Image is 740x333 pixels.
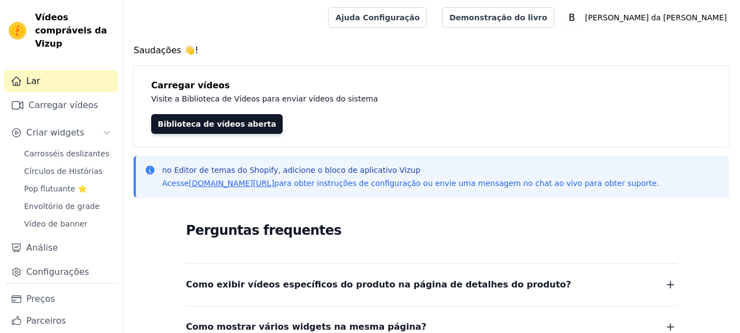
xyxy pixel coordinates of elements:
[151,114,283,134] a: Biblioteca de vídeos aberta
[4,94,118,116] a: Carregar vídeos
[18,146,118,161] a: Carrosséis deslizantes
[151,94,378,103] font: Visite a Biblioteca de Vídeos para enviar vídeos do sistema
[4,310,118,332] a: Parceiros
[26,294,55,304] font: Preços
[186,279,571,290] font: Como exibir vídeos específicos do produto na página de detalhes do produto?
[4,122,118,144] button: Criar widgets
[585,13,727,22] font: [PERSON_NAME] da [PERSON_NAME]
[134,45,198,55] font: Saudações 👋!
[189,179,274,188] a: [DOMAIN_NAME][URL]
[26,315,66,326] font: Parceiros
[9,22,26,39] img: Visualizar
[18,181,118,196] a: Pop flutuante ⭐
[18,163,118,179] a: Círculos de Histórias
[162,166,421,174] font: no Editor de temas do Shopify, adicione o bloco de aplicativo Vizup
[186,321,427,332] font: Como mostrar vários widgets na mesma página?
[442,7,554,28] a: Demonstração do livro
[4,70,118,92] a: Lar
[18,199,118,214] a: Envoltório de grade
[563,8,731,27] button: B [PERSON_NAME] da [PERSON_NAME]
[186,223,342,238] font: Perguntas frequentes
[569,12,575,23] text: B
[151,80,230,91] font: Carregar vídeos
[4,288,118,310] a: Preços
[158,120,276,128] font: Biblioteca de vídeos aberta
[274,179,659,188] font: para obter instruções de configuração ou envie uma mensagem no chat ao vivo para obter suporte.
[24,219,88,228] font: Vídeo de banner
[24,202,100,211] font: Envoltório de grade
[186,277,677,292] button: Como exibir vídeos específicos do produto na página de detalhes do produto?
[449,13,547,22] font: Demonstração do livro
[335,13,420,22] font: Ajuda Configuração
[24,167,102,176] font: Círculos de Histórias
[18,216,118,232] a: Vídeo de banner
[26,267,89,277] font: Configurações
[26,127,84,138] font: Criar widgets
[26,242,58,253] font: Análise
[328,7,427,28] a: Ajuda Configuração
[162,179,189,188] font: Acesse
[4,237,118,259] a: Análise
[24,184,87,193] font: Pop flutuante ⭐
[35,12,107,49] font: Vídeos compráveis ​​da Vizup
[24,149,109,158] font: Carrosséis deslizantes
[26,76,40,86] font: Lar
[4,261,118,283] a: Configurações
[28,100,98,110] font: Carregar vídeos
